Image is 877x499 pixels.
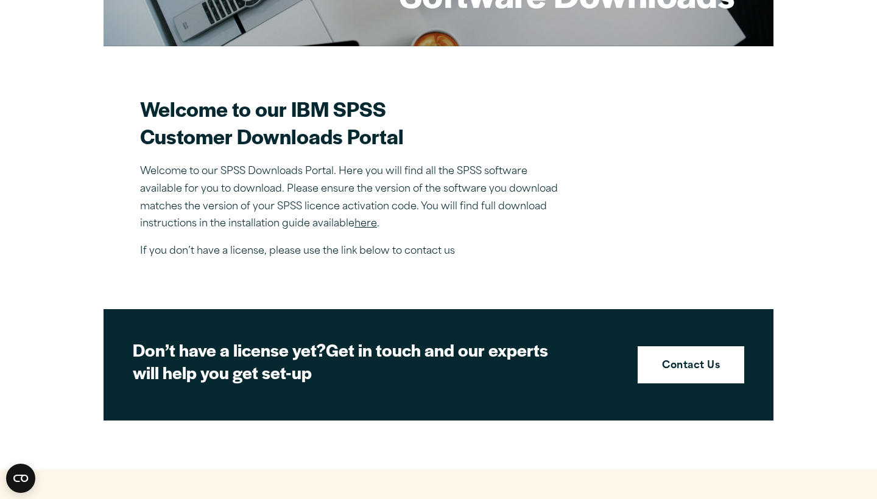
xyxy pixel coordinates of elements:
p: If you don’t have a license, please use the link below to contact us [140,243,566,260]
h2: Welcome to our IBM SPSS Customer Downloads Portal [140,95,566,150]
p: Welcome to our SPSS Downloads Portal. Here you will find all the SPSS software available for you ... [140,163,566,233]
button: Open CMP widget [6,464,35,493]
a: here [354,219,377,229]
strong: Contact Us [662,358,720,374]
h2: Get in touch and our experts will help you get set-up [133,338,559,384]
strong: Don’t have a license yet? [133,337,326,361]
a: Contact Us [638,346,744,384]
